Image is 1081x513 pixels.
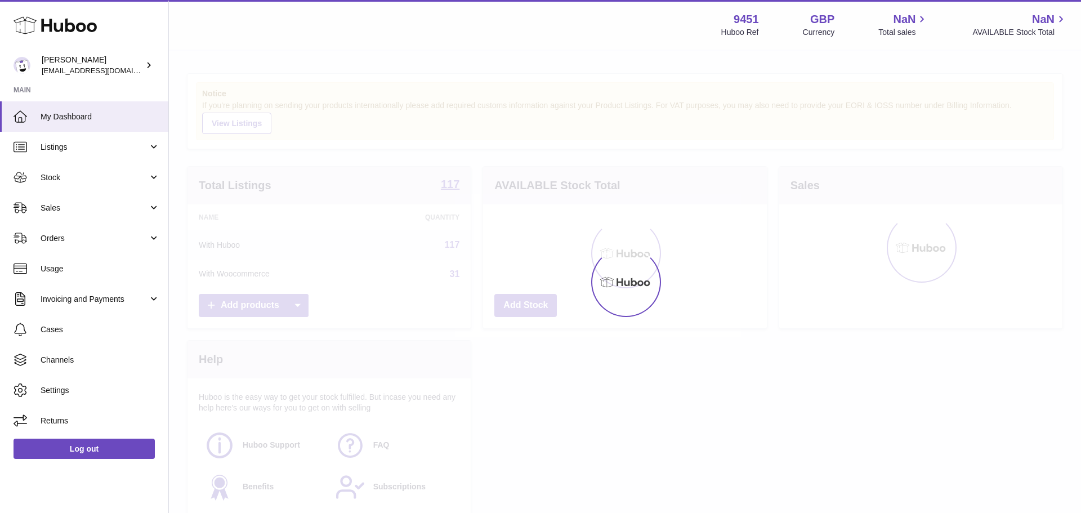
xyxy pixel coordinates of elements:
[14,57,30,74] img: internalAdmin-9451@internal.huboo.com
[810,12,834,27] strong: GBP
[41,324,160,335] span: Cases
[972,27,1067,38] span: AVAILABLE Stock Total
[878,12,928,38] a: NaN Total sales
[721,27,759,38] div: Huboo Ref
[41,172,148,183] span: Stock
[41,233,148,244] span: Orders
[41,264,160,274] span: Usage
[41,203,148,213] span: Sales
[41,294,148,305] span: Invoicing and Payments
[734,12,759,27] strong: 9451
[41,416,160,426] span: Returns
[41,142,148,153] span: Listings
[972,12,1067,38] a: NaN AVAILABLE Stock Total
[41,385,160,396] span: Settings
[893,12,915,27] span: NaN
[803,27,835,38] div: Currency
[1032,12,1055,27] span: NaN
[41,355,160,365] span: Channels
[42,66,166,75] span: [EMAIL_ADDRESS][DOMAIN_NAME]
[41,111,160,122] span: My Dashboard
[42,55,143,76] div: [PERSON_NAME]
[878,27,928,38] span: Total sales
[14,439,155,459] a: Log out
